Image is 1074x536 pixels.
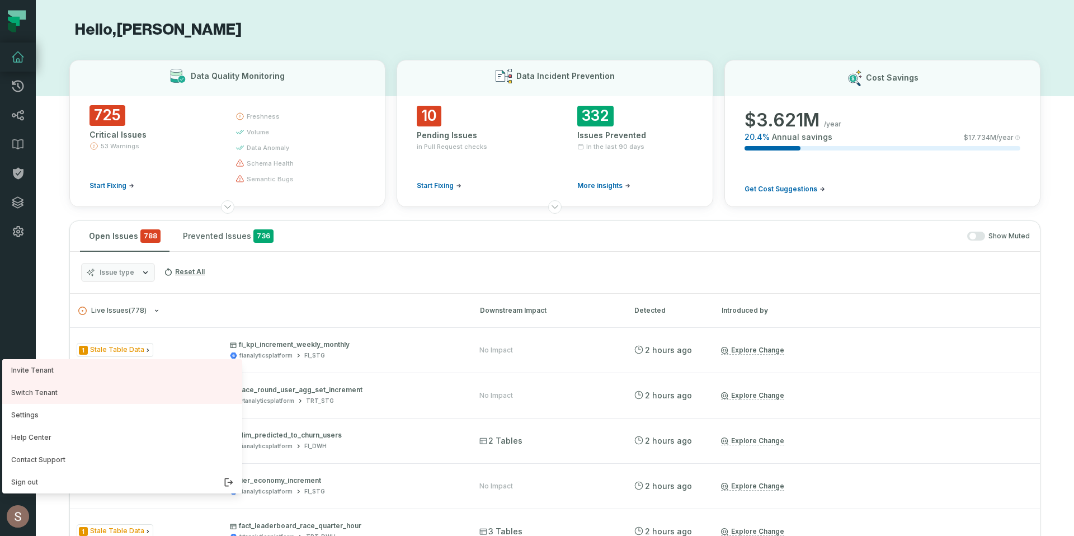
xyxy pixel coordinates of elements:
[191,70,285,82] h3: Data Quality Monitoring
[304,442,327,450] div: FI_DWH
[306,397,334,405] div: TRT_STG
[645,391,692,400] relative-time: Sep 28, 2025, 8:13 AM GMT+3
[577,106,614,126] span: 332
[745,131,770,143] span: 20.4 %
[247,128,269,137] span: volume
[230,340,459,349] p: fi_kpi_increment_weekly_monthly
[2,359,242,382] a: Invite Tenant
[645,345,692,355] relative-time: Sep 28, 2025, 8:13 AM GMT+3
[772,131,832,143] span: Annual savings
[89,181,126,190] span: Start Fixing
[721,482,784,491] a: Explore Change
[2,382,242,404] button: Switch Tenant
[89,105,125,126] span: 725
[100,268,134,277] span: Issue type
[304,487,325,496] div: FI_STG
[417,130,533,141] div: Pending Issues
[89,129,215,140] div: Critical Issues
[89,181,134,190] a: Start Fixing
[239,487,293,496] div: fianalyticsplatform
[247,143,289,152] span: data anomaly
[230,476,459,485] p: tier_economy_increment
[2,404,242,426] button: Settings
[645,526,692,536] relative-time: Sep 28, 2025, 8:13 AM GMT+3
[645,436,692,445] relative-time: Sep 28, 2025, 8:13 AM GMT+3
[230,431,459,440] p: dim_predicted_to_churn_users
[159,263,209,281] button: Reset All
[479,391,513,400] div: No Impact
[69,60,385,207] button: Data Quality Monitoring725Critical Issues53 WarningsStart Fixingfreshnessvolumedata anomalyschema...
[239,397,294,405] div: trtanalyticsplatform
[417,181,454,190] span: Start Fixing
[745,185,825,194] a: Get Cost Suggestions
[645,481,692,491] relative-time: Sep 28, 2025, 8:13 AM GMT+3
[247,175,294,184] span: semantic bugs
[577,181,623,190] span: More insights
[174,221,282,251] button: Prevented Issues
[287,232,1030,241] div: Show Muted
[2,359,242,493] div: avatar of Shay Gafniel
[721,527,784,536] a: Explore Change
[397,60,713,207] button: Data Incident Prevention10Pending Issuesin Pull Request checksStart Fixing332Issues PreventedIn t...
[69,20,1040,40] h1: Hello, [PERSON_NAME]
[824,120,841,129] span: /year
[745,109,819,131] span: $ 3.621M
[239,351,293,360] div: fianalyticsplatform
[577,181,630,190] a: More insights
[586,142,644,151] span: In the last 90 days
[724,60,1040,207] button: Cost Savings$3.621M/year20.4%Annual savings$17.734M/yearGet Cost Suggestions
[247,112,280,121] span: freshness
[79,346,88,355] span: Severity
[2,449,242,471] a: Contact Support
[417,181,461,190] a: Start Fixing
[253,229,274,243] span: 736
[79,527,88,536] span: Severity
[304,351,325,360] div: FI_STG
[480,305,614,316] div: Downstream Impact
[721,391,784,400] a: Explore Change
[721,436,784,445] a: Explore Change
[101,142,139,151] span: 53 Warnings
[479,346,513,355] div: No Impact
[230,521,459,530] p: fact_leaderboard_race_quarter_hour
[81,263,155,282] button: Issue type
[417,142,487,151] span: in Pull Request checks
[866,72,918,83] h3: Cost Savings
[417,106,441,126] span: 10
[577,130,693,141] div: Issues Prevented
[2,471,242,493] button: Sign out
[247,159,294,168] span: schema health
[80,221,169,251] button: Open Issues
[2,426,242,449] a: Help Center
[140,229,161,243] span: critical issues and errors combined
[239,442,293,450] div: fianalyticsplatform
[964,133,1014,142] span: $ 17.734M /year
[745,185,817,194] span: Get Cost Suggestions
[634,305,701,316] div: Detected
[721,346,784,355] a: Explore Change
[7,505,29,528] img: avatar of Shay Gafniel
[479,482,513,491] div: No Impact
[516,70,615,82] h3: Data Incident Prevention
[230,385,459,394] p: race_round_user_agg_set_increment
[77,343,153,357] span: Issue Type
[722,305,822,316] div: Introduced by
[479,435,522,446] span: 2 Tables
[78,307,147,315] span: Live Issues ( 778 )
[78,307,460,315] button: Live Issues(778)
